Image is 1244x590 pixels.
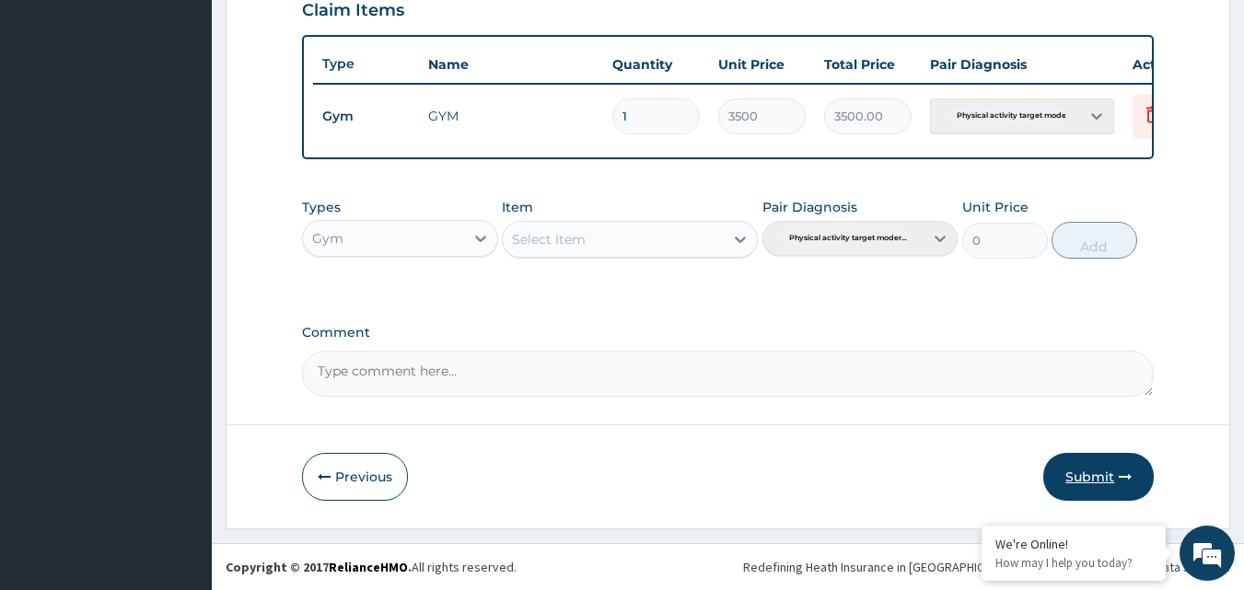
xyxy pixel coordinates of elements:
[1043,453,1154,501] button: Submit
[419,98,603,134] td: GYM
[1052,222,1137,259] button: Add
[995,555,1152,571] p: How may I help you today?
[313,47,419,81] th: Type
[512,230,586,249] div: Select Item
[302,1,404,21] h3: Claim Items
[743,558,1230,576] div: Redefining Heath Insurance in [GEOGRAPHIC_DATA] using Telemedicine and Data Science!
[107,178,254,364] span: We're online!
[212,543,1244,590] footer: All rights reserved.
[995,536,1152,552] div: We're Online!
[762,198,857,216] label: Pair Diagnosis
[302,453,408,501] button: Previous
[962,198,1029,216] label: Unit Price
[302,200,341,215] label: Types
[302,325,1155,341] label: Comment
[302,9,346,53] div: Minimize live chat window
[1123,46,1215,83] th: Actions
[312,229,343,248] div: Gym
[96,103,309,127] div: Chat with us now
[815,46,921,83] th: Total Price
[709,46,815,83] th: Unit Price
[9,394,351,458] textarea: Type your message and hit 'Enter'
[419,46,603,83] th: Name
[34,92,75,138] img: d_794563401_company_1708531726252_794563401
[921,46,1123,83] th: Pair Diagnosis
[329,559,408,575] a: RelianceHMO
[313,99,419,133] td: Gym
[603,46,709,83] th: Quantity
[226,559,412,575] strong: Copyright © 2017 .
[502,198,533,216] label: Item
